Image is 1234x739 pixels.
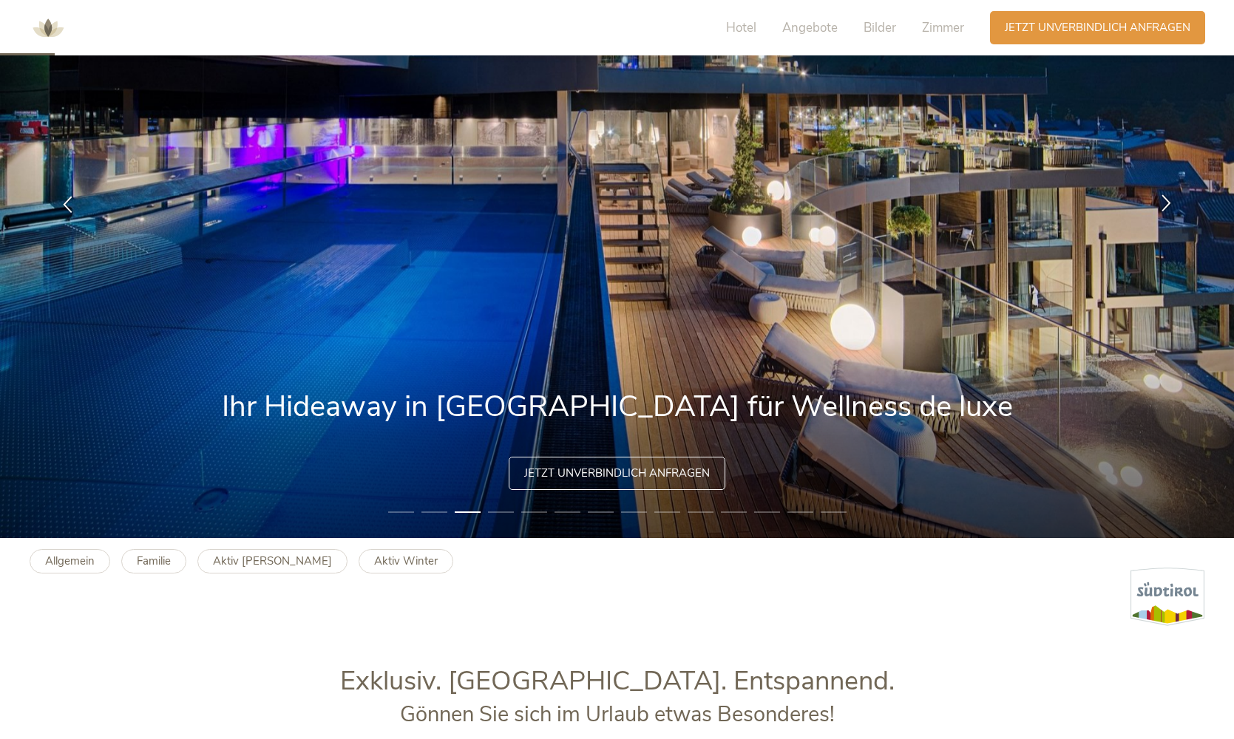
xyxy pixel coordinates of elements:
[26,6,70,50] img: AMONTI & LUNARIS Wellnessresort
[340,663,895,699] span: Exklusiv. [GEOGRAPHIC_DATA]. Entspannend.
[197,549,348,573] a: Aktiv [PERSON_NAME]
[121,549,186,573] a: Familie
[45,554,95,568] b: Allgemein
[26,22,70,33] a: AMONTI & LUNARIS Wellnessresort
[374,554,438,568] b: Aktiv Winter
[864,19,896,36] span: Bilder
[1130,568,1204,626] img: Südtirol
[782,19,838,36] span: Angebote
[137,554,171,568] b: Familie
[1005,20,1190,35] span: Jetzt unverbindlich anfragen
[30,549,110,573] a: Allgemein
[400,700,835,729] span: Gönnen Sie sich im Urlaub etwas Besonderes!
[922,19,964,36] span: Zimmer
[359,549,453,573] a: Aktiv Winter
[524,466,710,481] span: Jetzt unverbindlich anfragen
[726,19,756,36] span: Hotel
[213,554,332,568] b: Aktiv [PERSON_NAME]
